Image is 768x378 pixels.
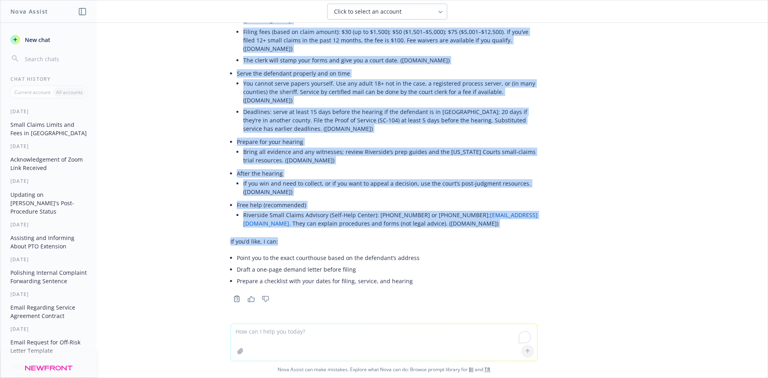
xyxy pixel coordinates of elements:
textarea: To enrich screen reader interactions, please activate Accessibility in Grammarly extension settings [231,324,537,361]
svg: Copy to clipboard [233,295,240,302]
button: Updating on [PERSON_NAME]'s Post-Procedure Status [7,188,90,218]
div: [DATE] [1,178,96,184]
button: Click to select an account [327,4,447,20]
li: If you win and need to collect, or if you want to appeal a decision, use the court’s post-judgmen... [243,178,538,198]
input: Search chats [23,53,87,64]
p: Current account [14,89,50,96]
li: Bring all evidence and any witnesses; review Riverside’s prep guides and the [US_STATE] Courts sm... [243,146,538,166]
button: Polishing Internal Complaint Forwarding Sentence [7,266,90,288]
span: Click to select an account [334,8,402,16]
span: New chat [23,36,50,44]
li: Point you to the exact courthouse based on the defendant’s address [237,252,538,264]
li: Draft a one-page demand letter before filing [237,264,538,275]
div: [DATE] [1,221,96,228]
button: Small Claims Limits and Fees in [GEOGRAPHIC_DATA] [7,118,90,140]
a: TR [484,366,490,373]
span: Nova Assist can make mistakes. Explore what Nova can do: Browse prompt library for and [4,361,764,378]
li: Deadlines: serve at least 15 days before the hearing if the defendant is in [GEOGRAPHIC_DATA]; 20... [243,106,538,134]
p: Serve the defendant properly and on time [237,69,538,78]
div: [DATE] [1,108,96,115]
li: Filing fees (based on claim amount): $30 (up to $1,500); $50 ($1,501–$5,000); $75 ($5,001–$12,500... [243,26,538,54]
p: All accounts [56,89,83,96]
div: [DATE] [1,326,96,332]
button: New chat [7,32,90,47]
button: Assisting and Informing About PTO Extension [7,231,90,253]
p: After the hearing [237,169,538,178]
div: [DATE] [1,291,96,298]
p: Prepare for your hearing [237,138,538,146]
li: You cannot serve papers yourself. Use any adult 18+ not in the case, a registered process server,... [243,78,538,106]
p: If you’d like, I can: [230,237,538,246]
button: Email Request for Off-Risk Letter Template [7,336,90,357]
button: Email Regarding Service Agreement Contract [7,301,90,322]
h1: Nova Assist [10,7,48,16]
button: Thumbs down [259,293,272,304]
li: The clerk will stamp your forms and give you a court date. ([DOMAIN_NAME]) [243,54,538,66]
p: Free help (recommended) [237,201,538,209]
li: Prepare a checklist with your dates for filing, service, and hearing [237,275,538,287]
button: Acknowledgement of Zoom Link Received [7,153,90,174]
div: Chat History [1,76,96,82]
div: [DATE] [1,143,96,150]
li: Riverside Small Claims Advisory (Self-Help Center): [PHONE_NUMBER] or [PHONE_NUMBER]; . They can ... [243,209,538,229]
a: BI [469,366,474,373]
div: [DATE] [1,256,96,263]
